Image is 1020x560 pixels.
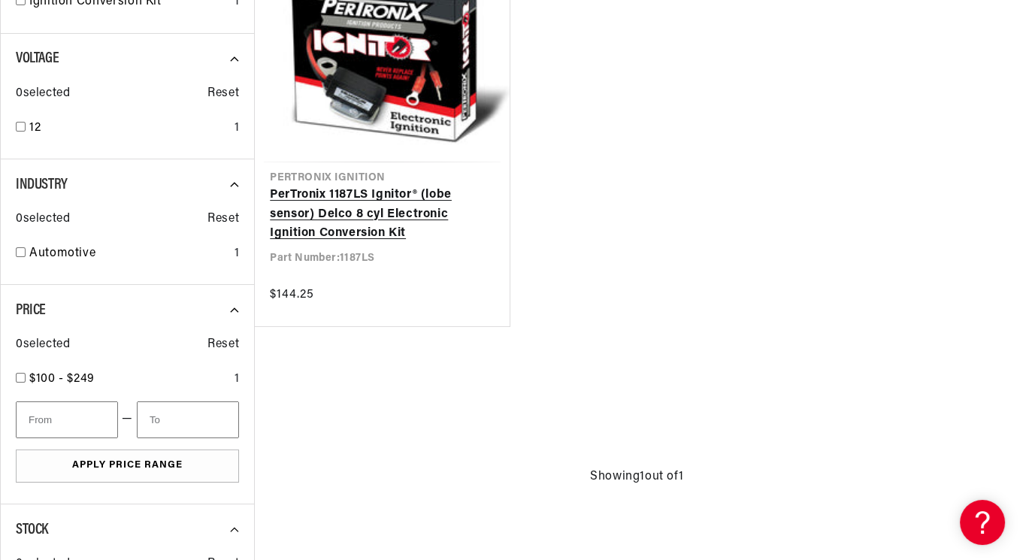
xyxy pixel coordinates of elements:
[16,450,239,483] button: Apply Price Range
[16,335,70,355] span: 0 selected
[29,119,229,138] a: 12
[29,373,95,385] span: $100 - $249
[122,410,133,429] span: —
[270,186,494,244] a: PerTronix 1187LS Ignitor® (lobe sensor) Delco 8 cyl Electronic Ignition Conversion Kit
[235,370,240,389] div: 1
[16,303,46,318] span: Price
[207,210,239,229] span: Reset
[590,468,683,487] span: Showing 1 out of 1
[16,401,118,438] input: From
[137,401,239,438] input: To
[16,210,70,229] span: 0 selected
[16,84,70,104] span: 0 selected
[16,522,48,537] span: Stock
[29,244,229,264] a: Automotive
[207,335,239,355] span: Reset
[235,244,240,264] div: 1
[235,119,240,138] div: 1
[16,51,59,66] span: Voltage
[207,84,239,104] span: Reset
[16,177,68,192] span: Industry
